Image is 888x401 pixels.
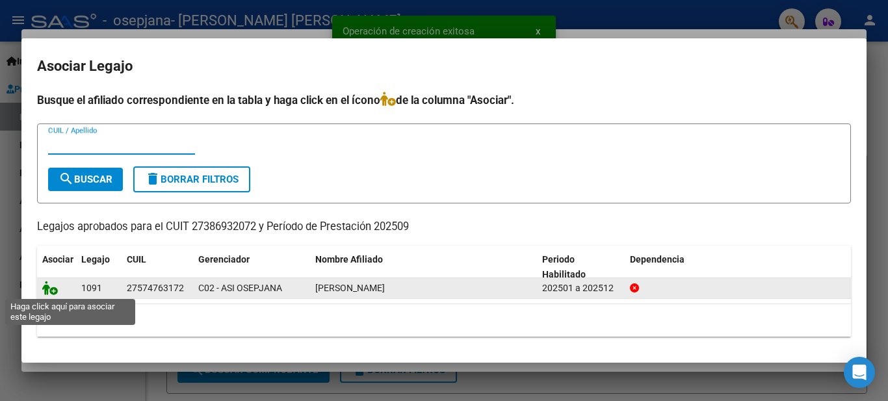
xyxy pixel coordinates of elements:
[198,254,250,265] span: Gerenciador
[37,54,851,79] h2: Asociar Legajo
[76,246,122,289] datatable-header-cell: Legajo
[133,166,250,192] button: Borrar Filtros
[537,246,625,289] datatable-header-cell: Periodo Habilitado
[193,246,310,289] datatable-header-cell: Gerenciador
[81,254,110,265] span: Legajo
[42,254,73,265] span: Asociar
[122,246,193,289] datatable-header-cell: CUIL
[37,304,851,337] div: 1 registros
[198,283,282,293] span: C02 - ASI OSEPJANA
[127,281,184,296] div: 27574763172
[145,171,161,187] mat-icon: delete
[844,357,875,388] div: Open Intercom Messenger
[542,281,620,296] div: 202501 a 202512
[310,246,537,289] datatable-header-cell: Nombre Afiliado
[37,92,851,109] h4: Busque el afiliado correspondiente en la tabla y haga click en el ícono de la columna "Asociar".
[127,254,146,265] span: CUIL
[542,254,586,279] span: Periodo Habilitado
[59,174,112,185] span: Buscar
[315,254,383,265] span: Nombre Afiliado
[315,283,385,293] span: HERNANDEZ BELLA EILEEN
[48,168,123,191] button: Buscar
[59,171,74,187] mat-icon: search
[37,246,76,289] datatable-header-cell: Asociar
[145,174,239,185] span: Borrar Filtros
[625,246,852,289] datatable-header-cell: Dependencia
[81,283,102,293] span: 1091
[630,254,685,265] span: Dependencia
[37,219,851,235] p: Legajos aprobados para el CUIT 27386932072 y Período de Prestación 202509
